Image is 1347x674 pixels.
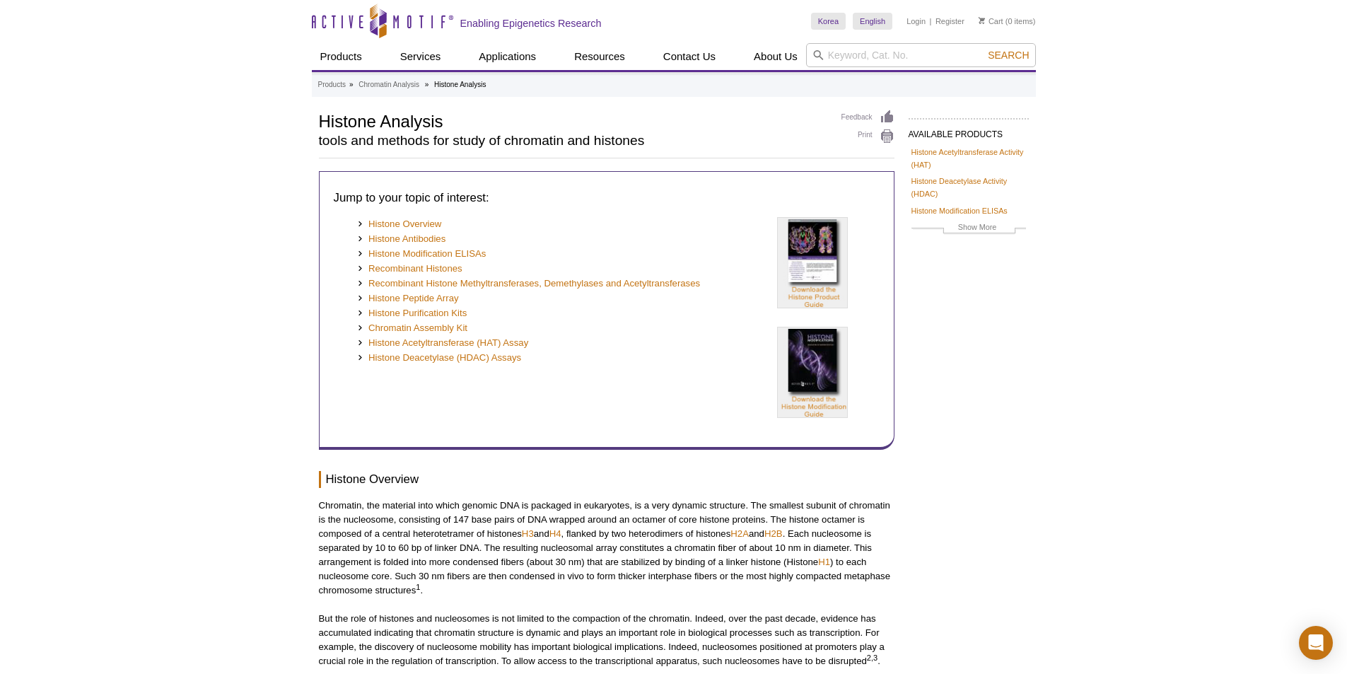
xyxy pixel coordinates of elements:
[906,16,926,26] a: Login
[334,190,880,207] h3: Jump to your topic of interest:
[357,247,486,262] a: Histone Modification ELISAs
[730,528,749,539] a: H2A
[392,43,450,70] a: Services
[655,43,724,70] a: Contact Us
[777,327,848,418] img: Histone Modification Guide
[357,321,468,336] a: Chromatin Assembly Kit
[935,16,964,26] a: Register
[357,262,462,277] a: Recombinant Histones
[911,204,1008,217] a: Histone Modification ELISAs
[319,110,827,131] h1: Histone Analysis
[988,50,1029,61] span: Search
[470,43,544,70] a: Applications
[357,277,701,291] a: Recombinant Histone Methyltransferases, Demethylases and Acetyltransferases
[425,81,429,88] li: »
[1299,626,1333,660] div: Open Intercom Messenger
[867,653,877,662] sup: 2,3
[911,221,1026,237] a: Show More
[549,528,561,539] a: H4
[434,81,486,88] li: Histone Analysis
[349,81,354,88] li: »
[319,471,894,488] h3: Histone Overview
[357,232,446,247] a: Histone Antibodies
[811,13,846,30] a: Korea
[358,79,419,91] a: Chromatin Analysis
[319,612,894,668] p: But the role of histones and nucleosomes is not limited to the compaction of the chromatin. Indee...
[319,134,827,147] h2: tools and methods for study of chromatin and histones
[841,110,894,125] a: Feedback
[841,129,894,144] a: Print
[357,351,522,366] a: Histone Deacetylase (HDAC) Assays
[911,146,1026,171] a: Histone Acetyltransferase Activity (HAT)
[979,16,1003,26] a: Cart
[979,13,1036,30] li: (0 items)
[930,13,932,30] li: |
[566,43,634,70] a: Resources
[909,118,1029,144] h2: AVAILABLE PRODUCTS
[357,336,529,351] a: Histone Acetyltransferase (HAT) Assay
[318,79,346,91] a: Products
[764,528,783,539] a: H2B
[522,528,534,539] a: H3
[416,583,420,591] sup: 1
[312,43,371,70] a: Products
[357,291,459,306] a: Histone Peptide Array
[979,17,985,24] img: Your Cart
[818,557,830,567] a: H1
[357,306,467,321] a: Histone Purification Kits
[806,43,1036,67] input: Keyword, Cat. No.
[357,217,442,232] a: Histone Overview
[745,43,806,70] a: About Us
[319,499,894,598] p: Chromatin, the material into which genomic DNA is packaged in eukaryotes, is a very dynamic struc...
[460,17,602,30] h2: Enabling Epigenetics Research
[984,49,1033,62] button: Search
[777,217,848,308] img: Histone Product Guide
[853,13,892,30] a: English
[911,175,1026,200] a: Histone Deacetylase Activity (HDAC)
